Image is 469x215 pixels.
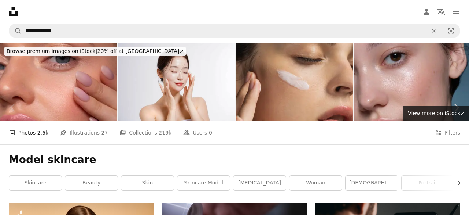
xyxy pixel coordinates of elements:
[101,129,108,137] span: 27
[65,176,118,190] a: beauty
[9,24,460,38] form: Find visuals sitewide
[60,121,108,144] a: Illustrations 27
[452,176,460,190] button: scroll list to the right
[426,24,442,38] button: Clear
[118,43,235,121] img: Beauty portrait of a young beautiful Asian woman
[159,129,171,137] span: 219k
[233,176,286,190] a: [MEDICAL_DATA]
[236,43,353,121] img: Cream on face. Scin care. Beauty portrait. Woman
[119,121,171,144] a: Collections 219k
[403,106,469,121] a: View more on iStock↗
[448,4,463,19] button: Menu
[289,176,342,190] a: woman
[408,110,465,116] span: View more on iStock ↗
[346,176,398,190] a: [DEMOGRAPHIC_DATA]
[442,24,460,38] button: Visual search
[443,72,469,143] a: Next
[9,24,22,38] button: Search Unsplash
[9,7,18,16] a: Home — Unsplash
[7,48,97,54] span: Browse premium images on iStock |
[419,4,434,19] a: Log in / Sign up
[9,176,62,190] a: skincare
[402,176,454,190] a: portrait
[7,48,184,54] span: 20% off at [GEOGRAPHIC_DATA] ↗
[434,4,448,19] button: Language
[183,121,212,144] a: Users 0
[9,153,460,166] h1: Model skincare
[177,176,230,190] a: skincare model
[435,121,460,144] button: Filters
[121,176,174,190] a: skin
[209,129,212,137] span: 0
